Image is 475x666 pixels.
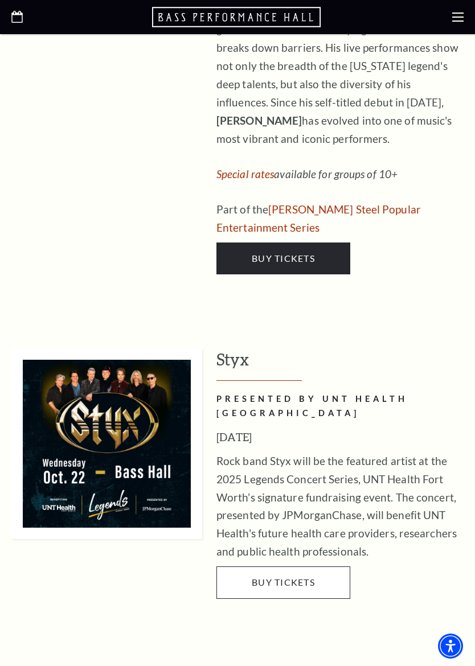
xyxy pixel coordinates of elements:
div: Accessibility Menu [438,634,463,659]
strong: [PERSON_NAME] [216,114,302,127]
h2: PRESENTED BY UNT HEALTH [GEOGRAPHIC_DATA] [216,392,464,421]
p: Rock band Styx will be the featured artist at the 2025 Legends Concert Series, UNT Health Fort Wo... [216,452,464,561]
h3: Styx [216,348,464,381]
a: Open this option [152,6,323,28]
a: Open this option [11,11,23,24]
a: Buy Tickets [216,566,350,598]
a: Buy Tickets [216,242,350,274]
a: Irwin Steel Popular Entertainment Series - open in a new tab [216,203,421,234]
a: Special rates [216,167,274,180]
img: Styx [11,348,202,539]
em: available for groups of 10+ [216,167,398,180]
h3: [DATE] [216,428,464,446]
span: Buy Tickets [252,577,315,587]
span: Buy Tickets [252,253,315,264]
p: Part of the [216,200,464,237]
